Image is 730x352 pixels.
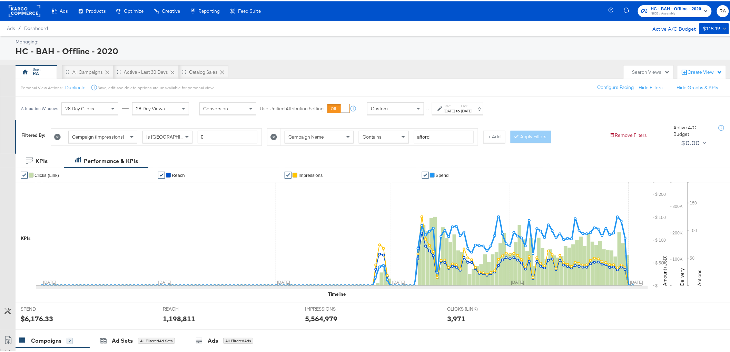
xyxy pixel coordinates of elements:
[717,4,729,16] button: RA
[238,7,261,12] span: Feed Suite
[447,312,465,322] div: 3,971
[198,129,257,142] input: Enter a number
[371,104,388,110] span: Custom
[21,84,62,89] div: Personal View Actions:
[688,68,722,74] div: Create View
[328,290,346,296] div: Timeline
[84,156,138,164] div: Performance & KPIs
[158,170,165,177] a: ✔
[651,10,701,15] span: NICE / Assembly
[679,267,685,284] text: Delivery
[444,107,455,112] div: [DATE]
[72,132,124,139] span: Campaign (Impressions)
[447,304,499,311] span: CLICKS (LINK)
[124,68,168,74] div: Active - Last 30 Days
[16,37,727,44] div: Managing:
[208,335,218,343] div: Ads
[298,171,323,177] span: Impressions
[31,335,61,343] div: Campaigns
[163,304,215,311] span: REACH
[67,336,73,343] div: 2
[461,102,473,107] label: End:
[203,104,228,110] span: Conversion
[136,104,165,110] span: 28 Day Views
[66,69,69,72] div: Drag to reorder tab
[645,22,696,32] div: Active A/C Budget
[699,22,729,33] button: $118.19
[16,44,727,56] div: HC - BAH - Offline - 2020
[146,132,199,139] span: Is [GEOGRAPHIC_DATA]
[285,170,292,177] a: ✔
[117,69,121,72] div: Drag to reorder tab
[703,23,720,32] div: $118.19
[162,7,180,12] span: Creative
[189,68,218,74] div: Catalog Sales
[444,102,455,107] label: Start:
[638,4,712,16] button: HC - BAH - Offline - 2020NICE / Assembly
[288,132,324,139] span: Campaign Name
[124,7,144,12] span: Optimize
[15,24,24,30] span: /
[593,80,639,92] button: Configure Pacing
[455,107,461,112] strong: to
[651,4,701,11] span: HC - BAH - Offline - 2020
[21,234,31,240] div: KPIs
[681,137,700,147] div: $0.00
[662,254,668,284] text: Amount (USD)
[60,7,68,12] span: Ads
[425,107,431,110] span: ↑
[422,170,429,177] a: ✔
[21,304,72,311] span: SPEND
[198,7,220,12] span: Reporting
[33,69,39,76] div: RA
[21,105,58,110] div: Attribution Window:
[36,156,48,164] div: KPIs
[436,171,449,177] span: Spend
[461,107,473,112] div: [DATE]
[305,304,357,311] span: IMPRESSIONS
[632,68,670,74] div: Search Views
[65,104,94,110] span: 28 Day Clicks
[7,24,15,30] span: Ads
[163,312,195,322] div: 1,198,811
[223,336,253,343] div: All Filtered Ads
[677,83,719,90] button: Hide Graphs & KPIs
[21,312,53,322] div: $6,176.33
[72,68,103,74] div: All Campaigns
[182,69,186,72] div: Drag to reorder tab
[674,123,712,136] div: Active A/C Budget
[112,335,133,343] div: Ad Sets
[610,131,647,137] button: Remove Filters
[414,129,474,142] input: Enter a search term
[305,312,337,322] div: 5,564,979
[363,132,382,139] span: Contains
[98,84,214,89] div: Save, edit and delete options are unavailable for personal view.
[138,336,175,343] div: All Filtered Ad Sets
[639,83,663,90] button: Hide Filters
[720,6,726,14] span: RA
[24,24,48,30] a: Dashboard
[260,104,325,111] label: Use Unified Attribution Setting:
[34,171,59,177] span: Clicks (Link)
[697,268,703,284] text: Actions
[21,131,46,137] div: Filtered By:
[65,83,86,90] button: Duplicate
[172,171,185,177] span: Reach
[86,7,106,12] span: Products
[21,170,28,177] a: ✔
[679,136,708,147] button: $0.00
[483,129,505,142] button: + Add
